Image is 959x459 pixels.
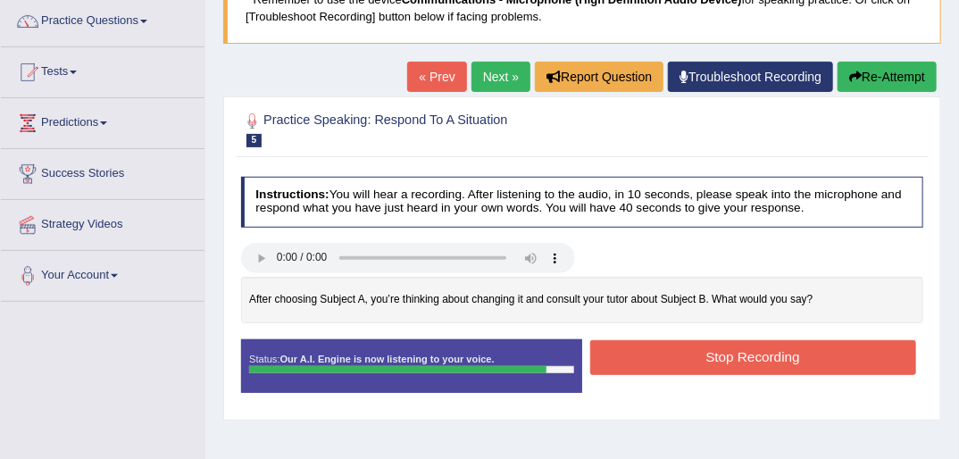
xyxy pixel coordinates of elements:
button: Re-Attempt [838,62,937,92]
a: Troubleshoot Recording [668,62,833,92]
a: Success Stories [1,149,204,194]
button: Stop Recording [590,340,916,375]
a: Your Account [1,251,204,296]
a: « Prev [407,62,466,92]
a: Strategy Videos [1,200,204,245]
strong: Our A.I. Engine is now listening to your voice. [280,354,495,364]
h4: You will hear a recording. After listening to the audio, in 10 seconds, please speak into the mic... [241,177,924,228]
button: Report Question [535,62,663,92]
div: Status: [241,339,582,393]
a: Next » [471,62,530,92]
div: After choosing Subject A, you’re thinking about changing it and consult your tutor about Subject ... [241,277,924,323]
span: 5 [246,134,263,147]
h2: Practice Speaking: Respond To A Situation [241,110,664,147]
a: Tests [1,47,204,92]
b: Instructions: [255,188,329,201]
a: Predictions [1,98,204,143]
